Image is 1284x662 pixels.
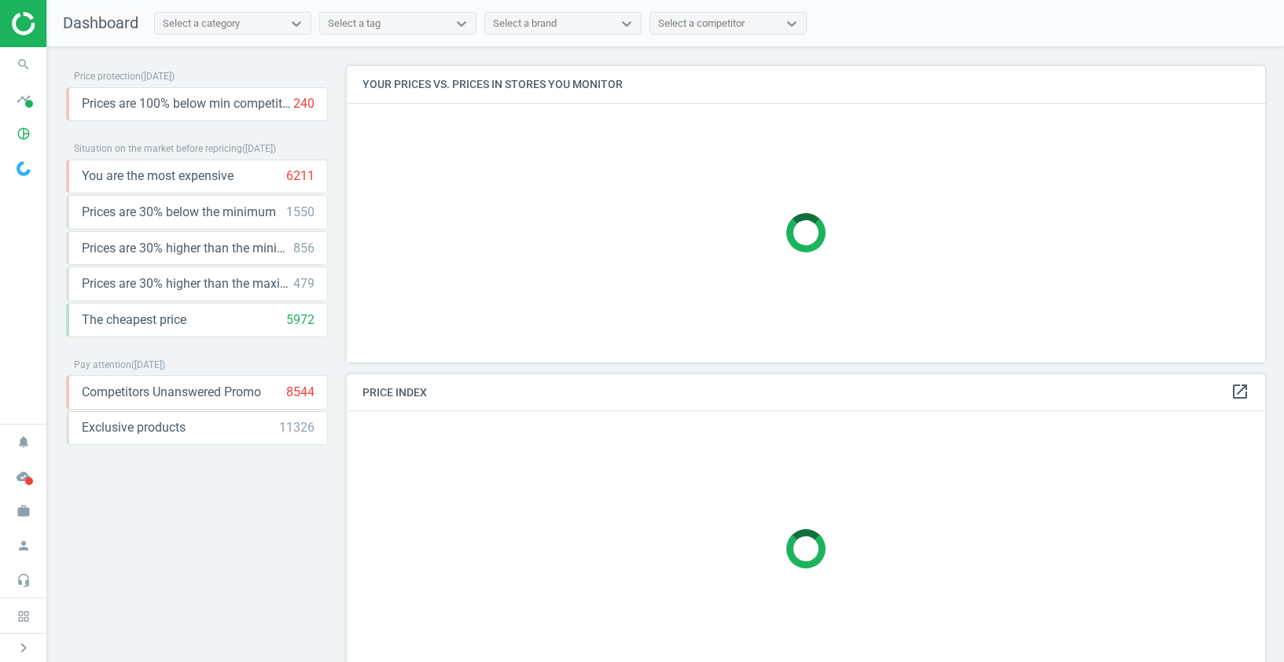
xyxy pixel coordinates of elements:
[1231,382,1249,401] i: open_in_new
[286,384,315,401] div: 8544
[82,95,293,112] span: Prices are 100% below min competitor
[82,167,234,185] span: You are the most expensive
[9,462,39,491] i: cloud_done
[293,95,315,112] div: 240
[131,359,165,370] span: ( [DATE] )
[9,84,39,114] i: timeline
[74,143,242,154] span: Situation on the market before repricing
[347,374,1265,411] h4: Price Index
[286,204,315,221] div: 1550
[12,12,123,35] img: ajHJNr6hYgQAAAAASUVORK5CYII=
[493,17,557,31] div: Select a brand
[293,275,315,292] div: 479
[82,384,261,401] span: Competitors Unanswered Promo
[286,167,315,185] div: 6211
[658,17,745,31] div: Select a competitor
[82,204,276,221] span: Prices are 30% below the minimum
[9,50,39,79] i: search
[293,240,315,257] div: 856
[286,311,315,329] div: 5972
[1231,382,1249,403] a: open_in_new
[279,419,315,436] div: 11326
[74,71,141,82] span: Price protection
[141,71,175,82] span: ( [DATE] )
[82,275,293,292] span: Prices are 30% higher than the maximal
[9,565,39,595] i: headset_mic
[82,311,186,329] span: The cheapest price
[82,419,186,436] span: Exclusive products
[347,66,1265,103] h4: Your prices vs. prices in stores you monitor
[9,531,39,561] i: person
[17,161,31,176] img: wGWNvw8QSZomAAAAABJRU5ErkJggg==
[14,638,33,657] i: chevron_right
[74,359,131,370] span: Pay attention
[242,143,276,154] span: ( [DATE] )
[9,427,39,457] i: notifications
[4,638,43,658] button: chevron_right
[328,17,381,31] div: Select a tag
[63,13,138,32] span: Dashboard
[82,240,293,257] span: Prices are 30% higher than the minimum
[9,496,39,526] i: work
[9,119,39,149] i: pie_chart_outlined
[163,17,240,31] div: Select a category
